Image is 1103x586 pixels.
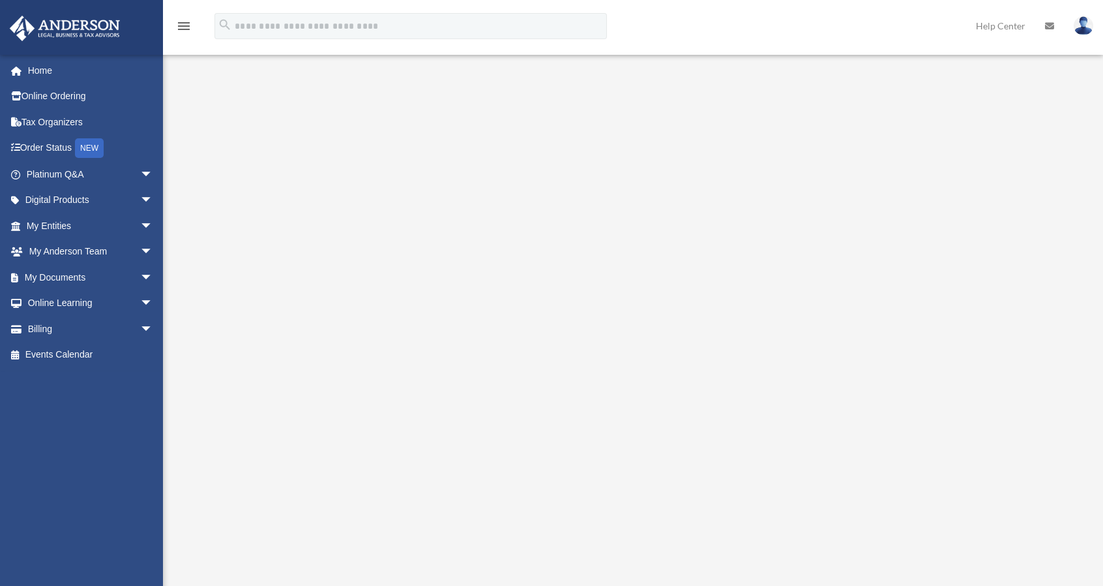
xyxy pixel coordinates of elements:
a: Online Ordering [9,84,173,110]
a: Billingarrow_drop_down [9,316,173,342]
a: My Entitiesarrow_drop_down [9,213,173,239]
a: Online Learningarrow_drop_down [9,290,173,316]
i: menu [176,18,192,34]
span: arrow_drop_down [140,239,166,266]
span: arrow_drop_down [140,213,166,239]
a: Order StatusNEW [9,135,173,162]
a: My Documentsarrow_drop_down [9,264,173,290]
span: arrow_drop_down [140,161,166,188]
a: Tax Organizers [9,109,173,135]
img: User Pic [1074,16,1093,35]
i: search [218,18,232,32]
a: Platinum Q&Aarrow_drop_down [9,161,173,187]
span: arrow_drop_down [140,264,166,291]
a: Home [9,57,173,84]
div: NEW [75,138,104,158]
span: arrow_drop_down [140,187,166,214]
a: menu [176,23,192,34]
a: My Anderson Teamarrow_drop_down [9,239,173,265]
img: Anderson Advisors Platinum Portal [6,16,124,41]
a: Digital Productsarrow_drop_down [9,187,173,213]
span: arrow_drop_down [140,316,166,343]
a: Events Calendar [9,342,173,368]
span: arrow_drop_down [140,290,166,317]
